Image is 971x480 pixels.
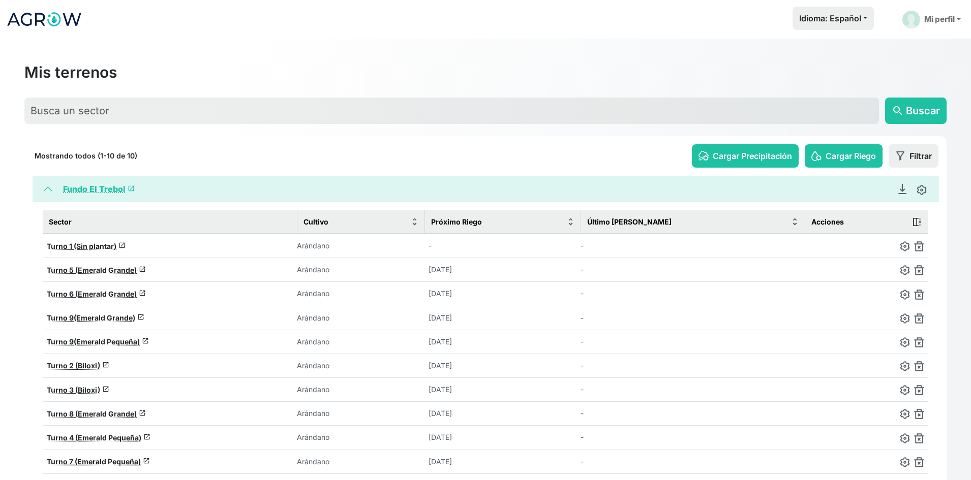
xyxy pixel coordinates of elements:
img: sort [411,218,418,226]
span: Turno 6 (Emerald Grande) [47,290,137,298]
p: [DATE] [429,361,484,371]
a: Turno 5 (Emerald Grande)launch [47,266,146,274]
a: Turno 6 (Emerald Grande)launch [47,290,146,298]
td: Arándano [297,450,424,473]
button: Idioma: Español [793,7,874,30]
img: edit [900,265,910,275]
img: edit [900,457,910,467]
p: [DATE] [429,337,484,347]
span: launch [139,266,146,273]
td: Arándano [297,354,424,377]
img: delete [914,409,924,419]
a: Turno 8 (Emerald Grande)launch [47,409,146,418]
span: Turno 7 (Emerald Pequeña) [47,457,141,466]
img: delete [914,457,924,467]
td: Arándano [297,282,424,306]
td: - [581,426,805,450]
td: - [581,354,805,377]
span: Próximo Riego [431,216,482,227]
img: action [912,217,922,227]
img: delete [914,241,924,251]
td: - [581,402,805,426]
span: launch [118,242,126,249]
a: Turno 7 (Emerald Pequeña)launch [47,457,150,466]
img: edit [900,361,910,371]
img: delete [914,433,924,443]
span: launch [143,433,150,440]
img: delete [914,385,924,395]
span: Turno 3 (Biloxi) [47,386,100,394]
button: Filtrar [889,144,938,168]
span: launch [128,185,135,192]
img: irrigation-config [811,151,822,161]
span: Cargar Riego [826,150,876,162]
p: - [429,241,484,251]
span: launch [139,409,146,417]
p: [DATE] [429,432,484,442]
td: - [581,378,805,402]
img: edit [900,433,910,443]
span: Cargar Precipitación [713,150,792,162]
a: Turno 4 (Emerald Pequeña)launch [47,433,150,442]
img: Agrow Analytics [6,7,82,32]
td: Arándano [297,402,424,426]
img: delete [914,265,924,275]
span: search [892,105,904,117]
a: Turno 2 (Biloxi)launch [47,361,109,370]
td: Arándano [297,426,424,450]
img: sort [567,218,574,226]
input: Busca un sector [24,98,879,124]
span: Turno 8 (Emerald Grande) [47,409,137,418]
span: Turno 5 (Emerald Grande) [47,266,137,274]
span: launch [102,386,109,393]
img: edit [900,337,910,347]
button: Cargar Precipitación [692,144,799,168]
td: - [581,306,805,330]
a: Turno 1 (Sin plantar)launch [47,242,126,250]
img: sort [791,218,799,226]
p: [DATE] [429,385,484,395]
span: Acciones [811,216,844,227]
span: launch [139,290,146,297]
button: Cargar Riego [805,144,883,168]
img: edit [900,409,910,419]
td: - [581,258,805,282]
td: - [581,234,805,258]
p: [DATE] [429,265,484,275]
span: Turno 1 (Sin plantar) [47,242,116,250]
img: rain-config [699,151,709,161]
a: Turno 9(Emerald Grande)launch [47,313,144,322]
a: Turno 3 (Biloxi)launch [47,386,109,394]
p: [DATE] [429,457,484,467]
h2: Mis terrenos [24,63,117,81]
td: - [581,330,805,354]
span: launch [142,337,149,344]
button: Fundo El Trebollaunch [33,176,939,202]
p: [DATE] [429,289,484,299]
img: filter [895,151,905,161]
a: Fundo El Trebollaunch [63,184,135,194]
span: Sector [49,216,72,227]
td: - [581,450,805,473]
img: delete [914,313,924,324]
span: Buscar [906,103,940,118]
img: delete [914,290,924,300]
p: [DATE] [429,313,484,323]
img: edit [900,241,910,251]
button: searchBuscar [885,98,947,124]
p: Mostrando todos (1-10 de 10) [35,151,137,161]
td: Arándano [297,258,424,282]
span: Último [PERSON_NAME] [587,216,672,227]
img: delete [914,337,924,347]
img: edit [900,385,910,395]
span: launch [143,457,150,464]
img: edit [917,185,927,195]
p: [DATE] [429,408,484,419]
td: Arándano [297,306,424,330]
a: Turno 9(Emerald Pequeña)launch [47,337,149,346]
span: Turno 9(Emerald Pequeña) [47,337,140,346]
span: launch [102,361,109,368]
img: User [902,11,920,28]
span: Turno 2 (Biloxi) [47,361,100,370]
span: launch [137,313,144,321]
